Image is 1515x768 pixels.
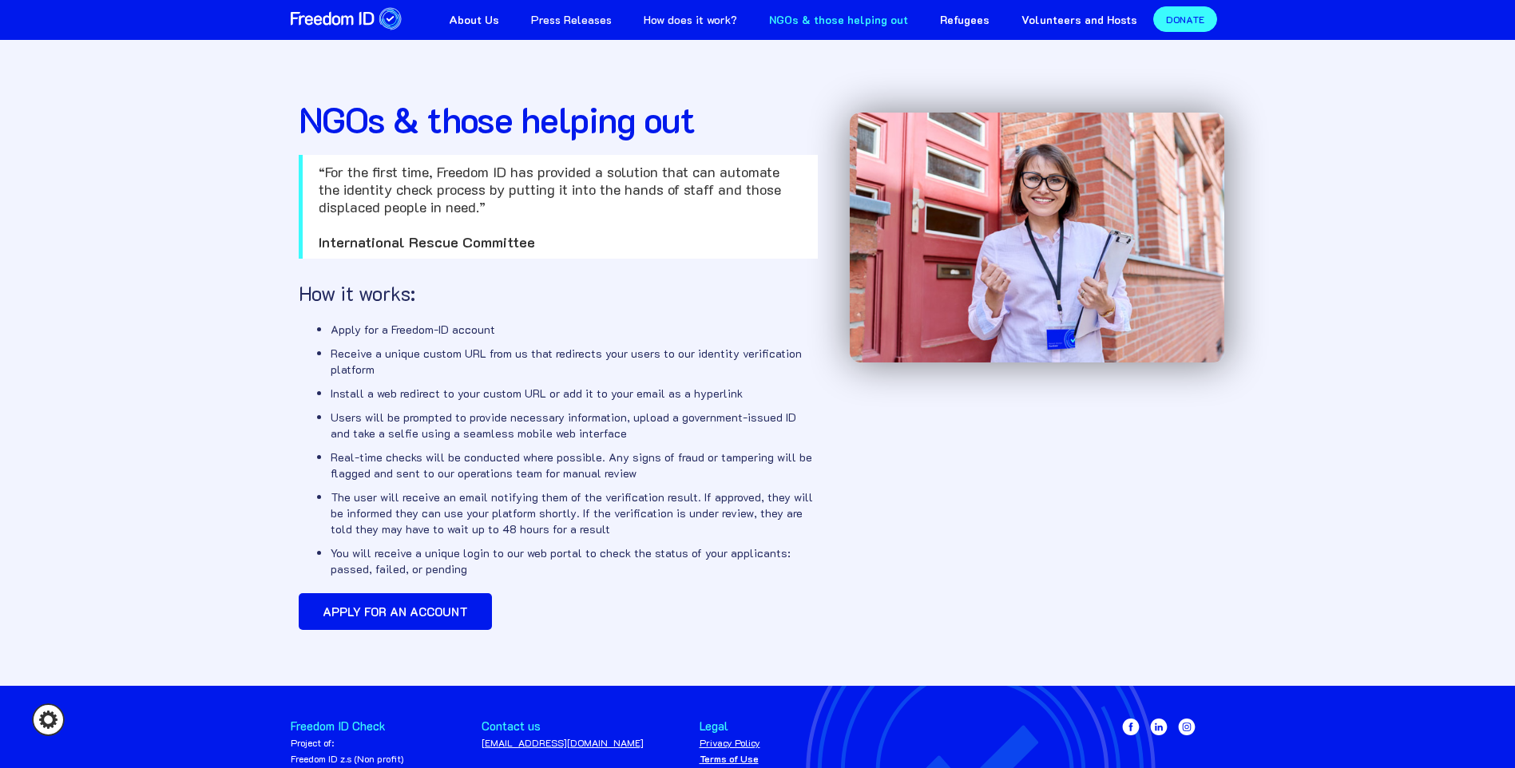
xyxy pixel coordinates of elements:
[291,719,426,734] div: Freedom ID Check
[700,736,760,749] a: Privacy Policy
[940,12,990,27] strong: Refugees
[769,12,908,27] strong: NGOs & those helping out
[299,283,818,304] h3: How it works:
[319,232,535,251] strong: International Rescue Committee
[482,719,644,734] div: Contact us‬‬
[331,346,818,386] li: Receive a unique custom URL from us that redirects your users to our identity verification platform
[323,604,468,620] strong: Apply for an account
[1153,6,1217,32] a: DONATE
[331,489,818,545] li: The user will receive an email notifying them of the verification result. If approved, they will ...
[482,736,644,749] a: [EMAIL_ADDRESS][DOMAIN_NAME]
[700,752,759,765] a: Terms of Use
[331,410,818,449] li: Users will be prompted to provide necessary information, upload a government-issued ID and take a...
[331,449,818,489] li: Real-time checks will be conducted where possible. Any signs of fraud or tampering will be flagge...
[32,703,65,736] a: Cookie settings
[700,719,760,734] div: Legal
[331,386,818,410] li: Install a web redirect to your custom URL or add it to your email as a hyperlink
[331,322,818,346] li: Apply for a Freedom-ID account
[299,593,492,630] a: Apply for an account
[331,545,818,585] li: You will receive a unique login to our web portal to check the status of your applicants: passed,...
[299,155,818,259] blockquote: “For the first time, Freedom ID has provided a solution that can automate the identity check proc...
[299,96,695,142] strong: NGOs & those helping out
[449,12,499,27] strong: About Us
[1021,12,1137,27] strong: Volunteers and Hosts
